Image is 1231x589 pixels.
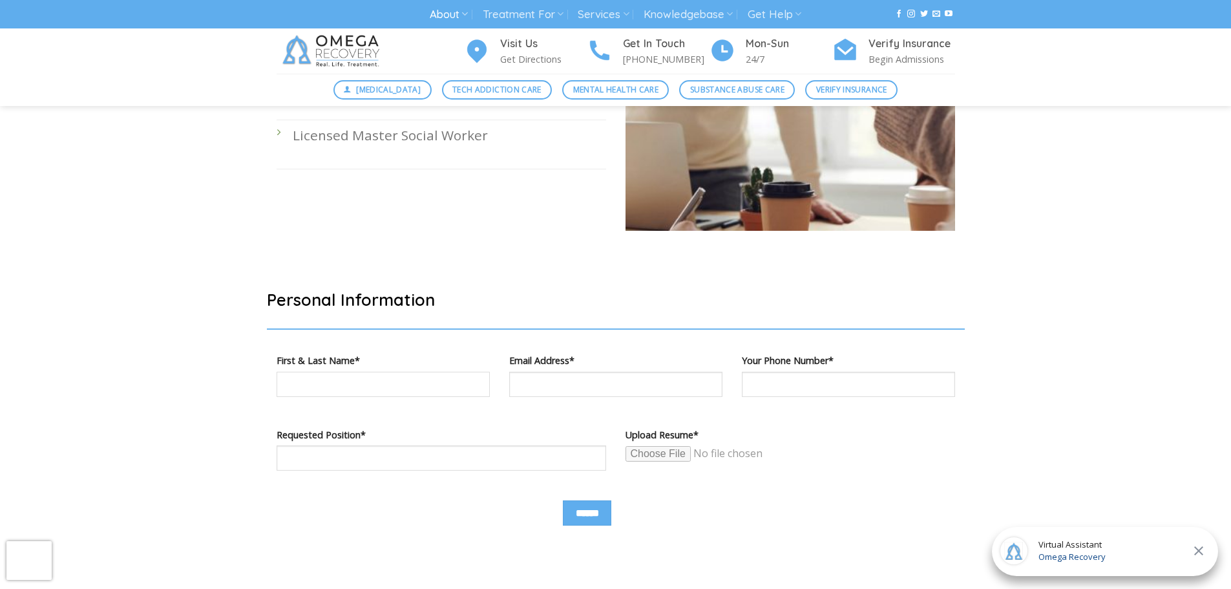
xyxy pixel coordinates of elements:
[277,289,955,555] form: Contact form
[690,83,784,96] span: Substance Abuse Care
[293,125,606,146] p: Licensed Master Social Worker
[356,83,421,96] span: [MEDICAL_DATA]
[483,3,563,27] a: Treatment For
[267,289,965,310] h2: Personal Information
[562,80,669,100] a: Mental Health Care
[333,80,432,100] a: [MEDICAL_DATA]
[277,28,390,74] img: Omega Recovery
[573,83,658,96] span: Mental Health Care
[832,36,955,67] a: Verify Insurance Begin Admissions
[442,80,552,100] a: Tech Addiction Care
[805,80,898,100] a: Verify Insurance
[748,3,801,27] a: Get Help
[626,427,955,442] label: Upload Resume*
[746,52,832,67] p: 24/7
[464,36,587,67] a: Visit Us Get Directions
[868,36,955,52] h4: Verify Insurance
[945,10,952,19] a: Follow on YouTube
[907,10,915,19] a: Follow on Instagram
[623,36,710,52] h4: Get In Touch
[644,3,733,27] a: Knowledgebase
[742,353,955,368] label: Your Phone Number*
[500,52,587,67] p: Get Directions
[587,36,710,67] a: Get In Touch [PHONE_NUMBER]
[816,83,887,96] span: Verify Insurance
[746,36,832,52] h4: Mon-Sun
[623,52,710,67] p: [PHONE_NUMBER]
[895,10,903,19] a: Follow on Facebook
[509,353,722,368] label: Email Address*
[679,80,795,100] a: Substance Abuse Care
[920,10,928,19] a: Follow on Twitter
[277,353,490,368] label: First & Last Name*
[452,83,542,96] span: Tech Addiction Care
[500,36,587,52] h4: Visit Us
[932,10,940,19] a: Send us an email
[430,3,468,27] a: About
[277,427,606,442] label: Requested Position*
[868,52,955,67] p: Begin Admissions
[578,3,629,27] a: Services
